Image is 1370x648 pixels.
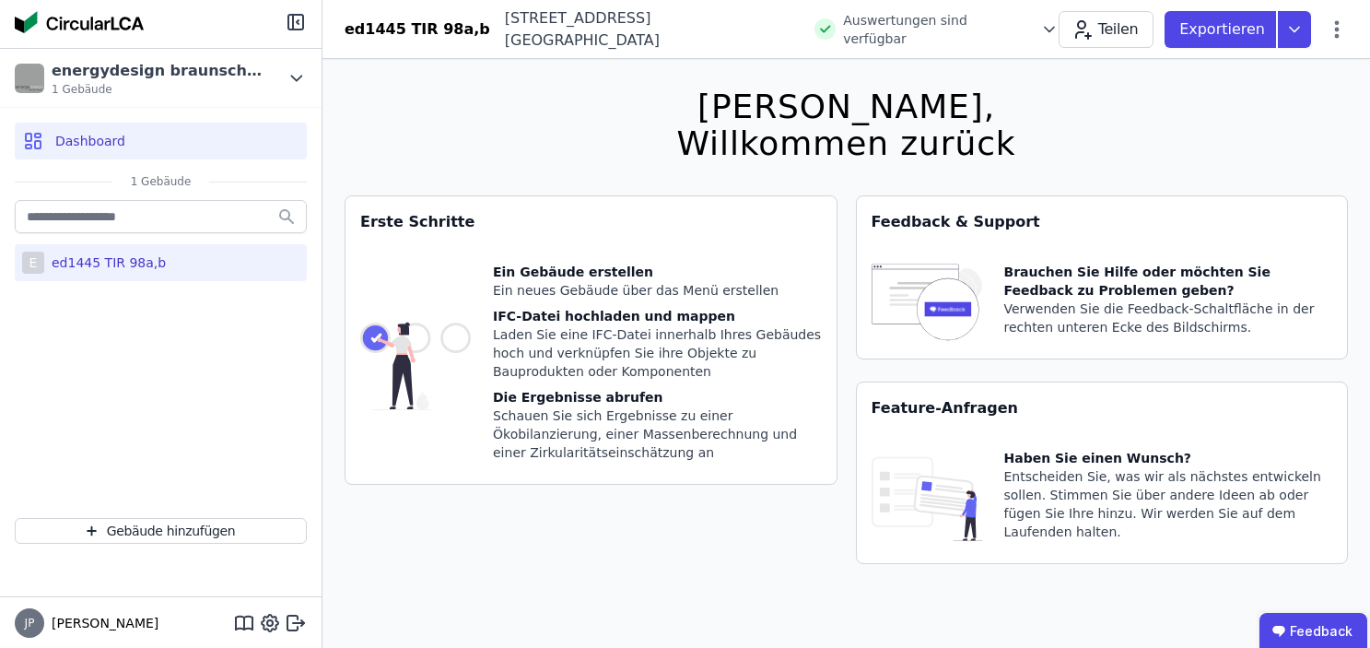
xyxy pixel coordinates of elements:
span: JP [25,618,35,629]
div: [STREET_ADDRESS][GEOGRAPHIC_DATA] [490,7,803,52]
div: Feedback & Support [857,196,1348,248]
div: IFC-Datei hochladen und mappen [493,307,822,325]
div: Brauchen Sie Hilfe oder möchten Sie Feedback zu Problemen geben? [1004,263,1333,300]
span: 1 Gebäude [52,82,263,97]
span: Dashboard [55,132,125,150]
div: Erste Schritte [345,196,837,248]
div: Entscheiden Sie, was wir als nächstes entwickeln sollen. Stimmen Sie über andere Ideen ab oder fü... [1004,467,1333,541]
img: feedback-icon-HCTs5lye.svg [872,263,982,344]
button: Gebäude hinzufügen [15,518,307,544]
img: Concular [15,11,144,33]
span: 1 Gebäude [112,174,210,189]
div: Willkommen zurück [676,125,1015,162]
div: Laden Sie eine IFC-Datei innerhalb Ihres Gebäudes hoch und verknüpfen Sie ihre Objekte zu Bauprod... [493,325,822,381]
div: energydesign braunschweig GmbH [52,60,263,82]
div: Verwenden Sie die Feedback-Schaltfläche in der rechten unteren Ecke des Bildschirms. [1004,300,1333,336]
button: Teilen [1059,11,1153,48]
img: energydesign braunschweig GmbH [15,64,44,93]
div: Feature-Anfragen [857,383,1348,434]
img: getting_started_tile-DrF_GRSv.svg [360,263,471,469]
div: Ein Gebäude erstellen [493,263,822,281]
div: ed1445 TIR 98a,b [44,253,166,272]
span: [PERSON_NAME] [44,614,158,632]
img: feature_request_tile-UiXE1qGU.svg [872,449,982,548]
div: [PERSON_NAME], [676,88,1015,125]
div: Haben Sie einen Wunsch? [1004,449,1333,467]
div: E [22,252,44,274]
div: Schauen Sie sich Ergebnisse zu einer Ökobilanzierung, einer Massenberechnung und einer Zirkularit... [493,406,822,462]
div: ed1445 TIR 98a,b [345,18,490,41]
span: Auswertungen sind verfügbar [843,11,1033,48]
div: Die Ergebnisse abrufen [493,388,822,406]
p: Exportieren [1179,18,1269,41]
div: Ein neues Gebäude über das Menü erstellen [493,281,822,300]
